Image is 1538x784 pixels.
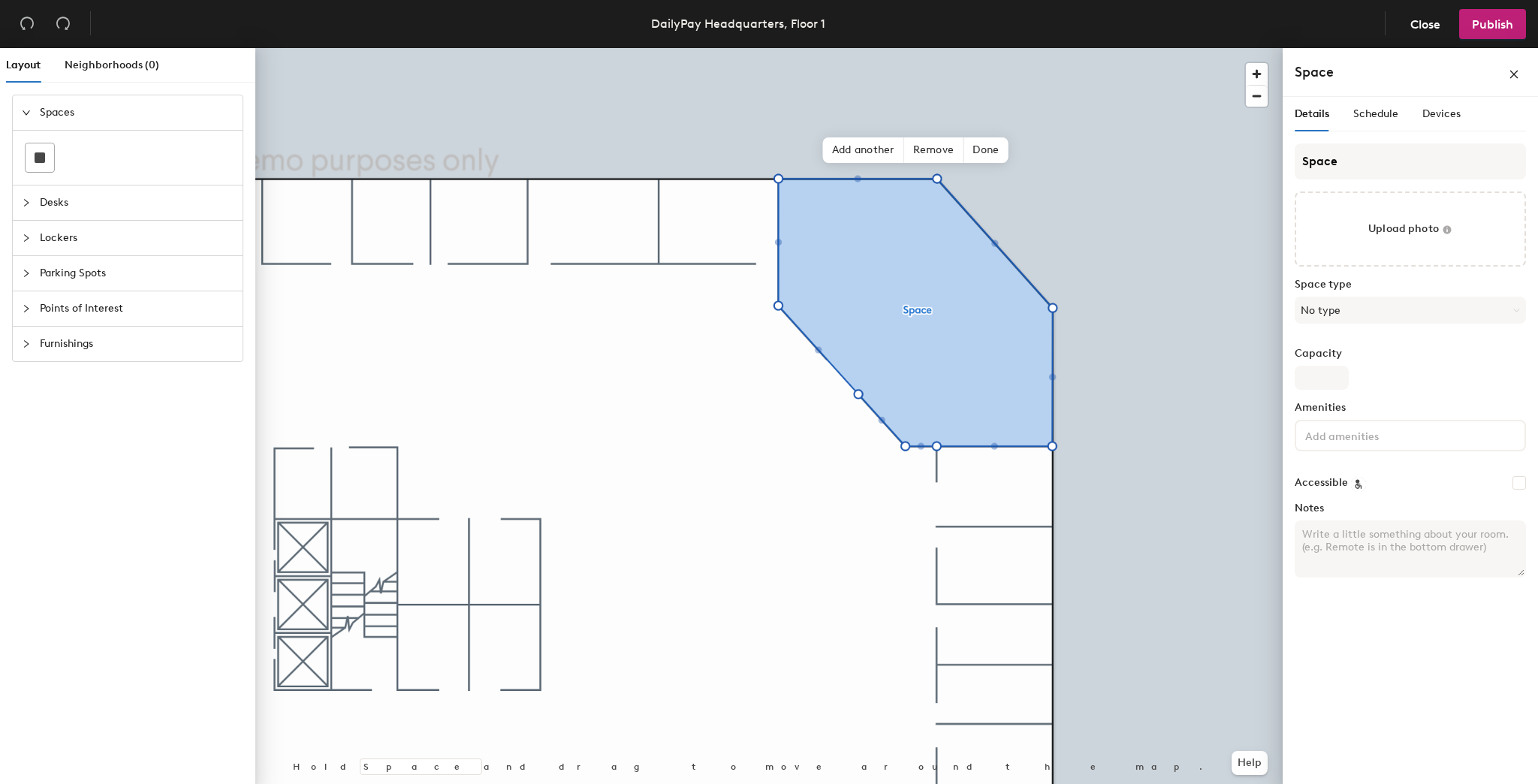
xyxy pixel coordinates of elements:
[40,256,234,291] span: Parking Spots
[1472,17,1513,32] span: Publish
[20,16,35,31] span: undo
[40,221,234,255] span: Lockers
[40,95,234,130] span: Spaces
[22,198,31,207] span: collapsed
[48,9,78,39] button: Redo (⌘ + ⇧ + Z)
[65,59,159,71] span: Neighborhoods (0)
[1295,402,1526,414] label: Amenities
[651,14,825,33] div: DailyPay Headquarters, Floor 1
[1410,17,1440,32] span: Close
[1295,62,1334,82] h4: Space
[1295,107,1329,120] span: Details
[22,234,31,243] span: collapsed
[1422,107,1461,120] span: Devices
[1459,9,1526,39] button: Publish
[22,108,31,117] span: expanded
[1295,297,1526,324] button: No type
[1295,191,1526,267] button: Upload photo
[1295,348,1526,360] label: Capacity
[40,291,234,326] span: Points of Interest
[1353,107,1398,120] span: Schedule
[823,137,904,163] span: Add another
[22,304,31,313] span: collapsed
[40,185,234,220] span: Desks
[1509,69,1519,80] span: close
[1232,751,1268,775] button: Help
[22,339,31,348] span: collapsed
[40,327,234,361] span: Furnishings
[22,269,31,278] span: collapsed
[904,137,964,163] span: Remove
[1398,9,1453,39] button: Close
[6,59,41,71] span: Layout
[1302,426,1437,444] input: Add amenities
[964,137,1008,163] span: Done
[1295,477,1348,489] label: Accessible
[1295,502,1526,514] label: Notes
[12,9,42,39] button: Undo (⌘ + Z)
[1295,279,1526,291] label: Space type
